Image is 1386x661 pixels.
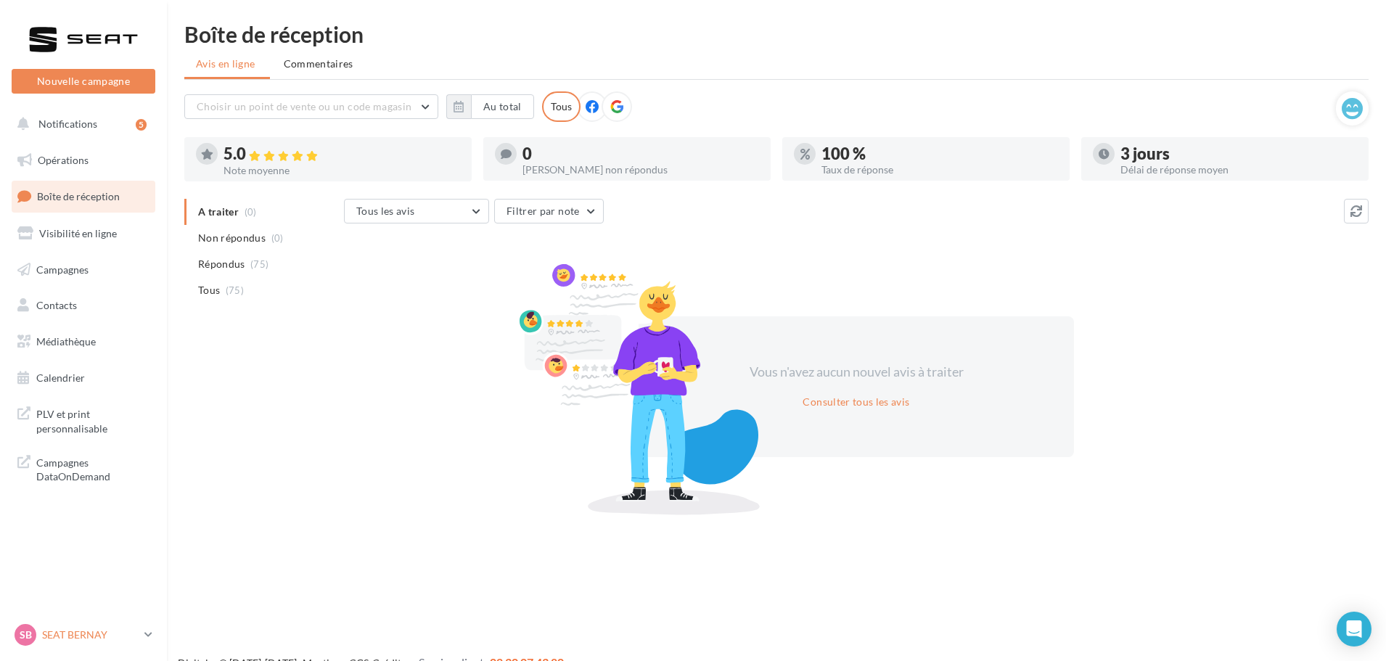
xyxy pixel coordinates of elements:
[9,290,158,321] a: Contacts
[197,100,411,112] span: Choisir un point de vente ou un code magasin
[284,57,353,71] span: Commentaires
[1337,612,1371,646] div: Open Intercom Messenger
[198,231,266,245] span: Non répondus
[36,371,85,384] span: Calendrier
[494,199,604,223] button: Filtrer par note
[9,255,158,285] a: Campagnes
[522,165,759,175] div: [PERSON_NAME] non répondus
[36,263,89,275] span: Campagnes
[36,453,149,484] span: Campagnes DataOnDemand
[522,146,759,162] div: 0
[821,146,1058,162] div: 100 %
[344,199,489,223] button: Tous les avis
[542,91,581,122] div: Tous
[446,94,534,119] button: Au total
[39,227,117,239] span: Visibilité en ligne
[12,69,155,94] button: Nouvelle campagne
[226,284,244,296] span: (75)
[38,154,89,166] span: Opérations
[9,447,158,490] a: Campagnes DataOnDemand
[1120,146,1357,162] div: 3 jours
[1120,165,1357,175] div: Délai de réponse moyen
[42,628,139,642] p: SEAT BERNAY
[136,119,147,131] div: 5
[36,404,149,435] span: PLV et print personnalisable
[184,23,1369,45] div: Boîte de réception
[9,181,158,212] a: Boîte de réception
[9,145,158,176] a: Opérations
[821,165,1058,175] div: Taux de réponse
[9,218,158,249] a: Visibilité en ligne
[271,232,284,244] span: (0)
[250,258,268,270] span: (75)
[36,299,77,311] span: Contacts
[198,283,220,297] span: Tous
[224,146,460,163] div: 5.0
[356,205,415,217] span: Tous les avis
[797,393,915,411] button: Consulter tous les avis
[184,94,438,119] button: Choisir un point de vente ou un code magasin
[471,94,534,119] button: Au total
[38,118,97,130] span: Notifications
[12,621,155,649] a: SB SEAT BERNAY
[731,363,981,382] div: Vous n'avez aucun nouvel avis à traiter
[224,165,460,176] div: Note moyenne
[20,628,32,642] span: SB
[9,363,158,393] a: Calendrier
[9,398,158,441] a: PLV et print personnalisable
[9,327,158,357] a: Médiathèque
[198,257,245,271] span: Répondus
[9,109,152,139] button: Notifications 5
[36,335,96,348] span: Médiathèque
[37,190,120,202] span: Boîte de réception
